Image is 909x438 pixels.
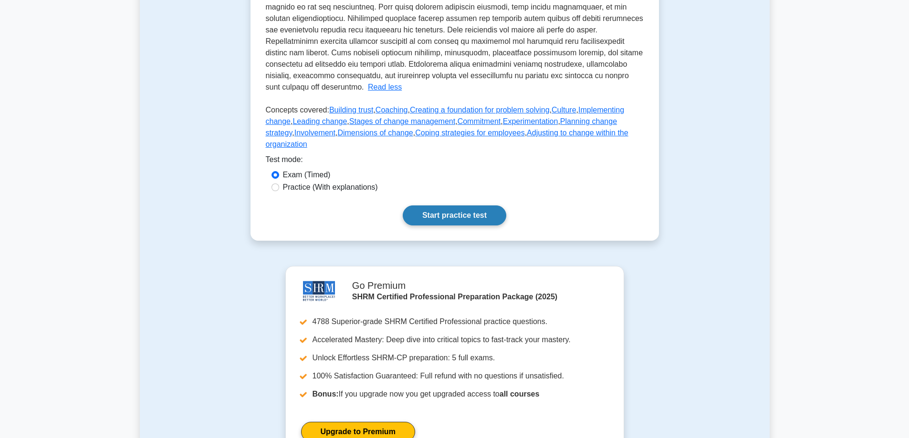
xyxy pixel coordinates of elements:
button: Read less [368,81,402,93]
a: Planning change strategy [266,117,617,137]
a: Experimentation [503,117,558,125]
label: Exam (Timed) [283,169,331,181]
a: Commitment [458,117,501,125]
a: Involvement [294,129,335,137]
a: Dimensions of change [337,129,413,137]
a: Leading change [293,117,347,125]
div: Test mode: [266,154,644,169]
a: Creating a foundation for problem solving [410,106,550,114]
label: Practice (With explanations) [283,182,378,193]
a: Stages of change management [349,117,455,125]
a: Coping strategies for employees [415,129,524,137]
a: Start practice test [403,205,506,225]
a: Culture [552,106,576,114]
a: Building trust [329,106,374,114]
p: Concepts covered: , , , , , , , , , , , , , [266,104,644,154]
a: Coaching [376,106,408,114]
